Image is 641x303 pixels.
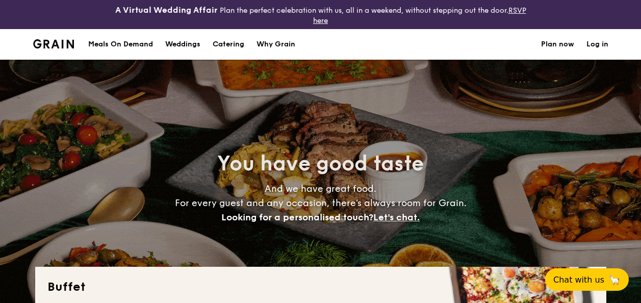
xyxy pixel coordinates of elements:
[257,29,295,60] div: Why Grain
[33,39,74,48] a: Logotype
[586,29,608,60] a: Log in
[107,4,534,25] div: Plan the perfect celebration with us, all in a weekend, without stepping out the door.
[47,279,594,295] h2: Buffet
[250,29,301,60] a: Why Grain
[207,29,250,60] a: Catering
[553,275,604,285] span: Chat with us
[373,212,420,223] span: Let's chat.
[165,29,200,60] div: Weddings
[541,29,574,60] a: Plan now
[33,39,74,48] img: Grain
[545,268,629,291] button: Chat with us🦙
[82,29,159,60] a: Meals On Demand
[159,29,207,60] a: Weddings
[608,274,621,286] span: 🦙
[88,29,153,60] div: Meals On Demand
[213,29,244,60] h1: Catering
[115,4,218,16] h4: A Virtual Wedding Affair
